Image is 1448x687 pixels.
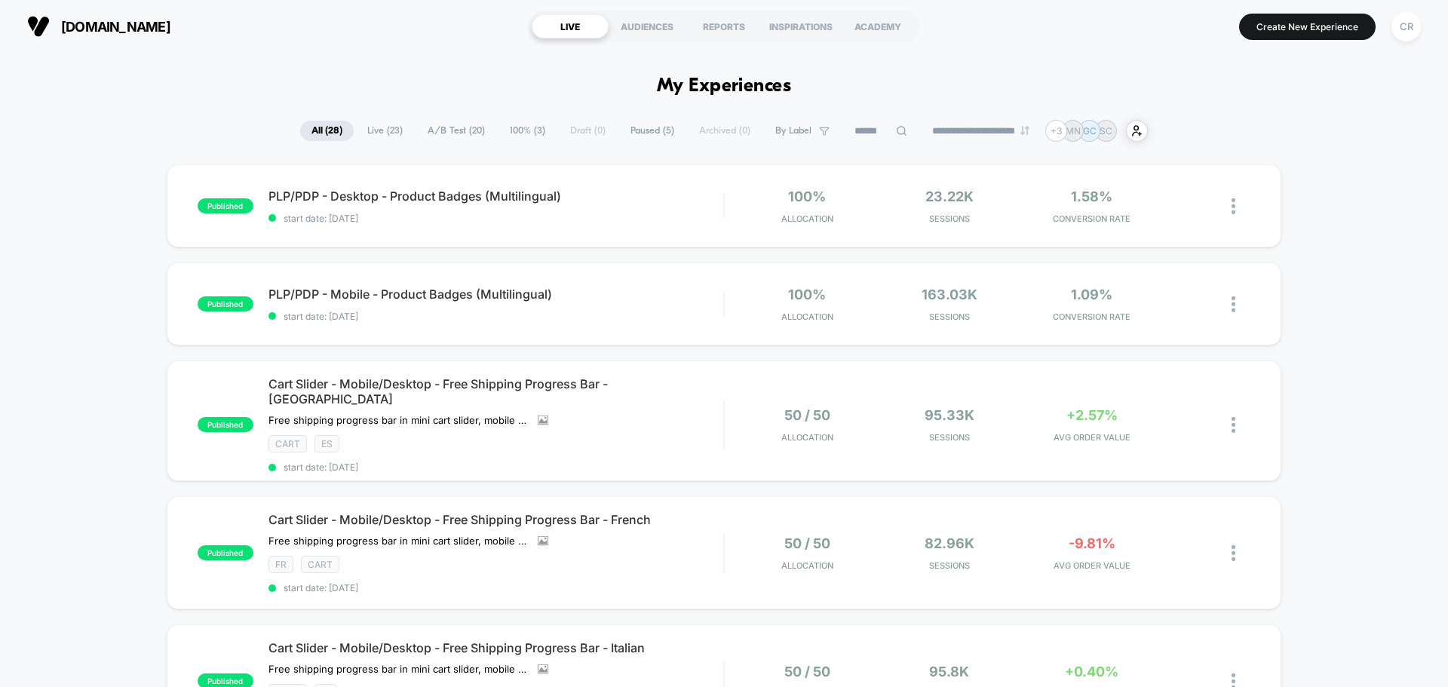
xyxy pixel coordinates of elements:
[268,582,723,593] span: start date: [DATE]
[1045,120,1067,142] div: + 3
[1024,311,1159,322] span: CONVERSION RATE
[882,560,1017,571] span: Sessions
[1387,11,1425,42] button: CR
[27,15,50,38] img: Visually logo
[61,19,170,35] span: [DOMAIN_NAME]
[925,407,974,423] span: 95.33k
[1071,287,1112,302] span: 1.09%
[300,121,354,141] span: All ( 28 )
[781,213,833,224] span: Allocation
[788,189,826,204] span: 100%
[925,189,974,204] span: 23.22k
[1232,417,1235,433] img: close
[268,640,723,655] span: Cart Slider - Mobile/Desktop - Free Shipping Progress Bar - Italian
[416,121,496,141] span: A/B Test ( 20 )
[268,663,526,675] span: Free shipping progress bar in mini cart slider, mobile only
[762,14,839,38] div: INSPIRATIONS
[268,535,526,547] span: Free shipping progress bar in mini cart slider, mobile only
[198,417,253,432] span: published
[609,14,686,38] div: AUDIENCES
[268,512,723,527] span: Cart Slider - Mobile/Desktop - Free Shipping Progress Bar - French
[925,535,974,551] span: 82.96k
[268,556,293,573] span: FR
[1100,125,1112,136] p: SC
[356,121,414,141] span: Live ( 23 )
[1071,189,1112,204] span: 1.58%
[784,407,830,423] span: 50 / 50
[922,287,977,302] span: 163.03k
[657,75,792,97] h1: My Experiences
[1024,432,1159,443] span: AVG ORDER VALUE
[198,296,253,311] span: published
[775,125,811,136] span: By Label
[314,435,339,452] span: ES
[301,556,339,573] span: CART
[781,432,833,443] span: Allocation
[882,213,1017,224] span: Sessions
[781,311,833,322] span: Allocation
[1083,125,1097,136] p: GC
[198,545,253,560] span: published
[1066,407,1118,423] span: +2.57%
[198,198,253,213] span: published
[23,14,175,38] button: [DOMAIN_NAME]
[882,311,1017,322] span: Sessions
[781,560,833,571] span: Allocation
[1024,560,1159,571] span: AVG ORDER VALUE
[839,14,916,38] div: ACADEMY
[268,189,723,204] span: PLP/PDP - Desktop - Product Badges (Multilingual)
[268,376,723,406] span: Cart Slider - Mobile/Desktop - Free Shipping Progress Bar - [GEOGRAPHIC_DATA]
[268,311,723,322] span: start date: [DATE]
[268,414,526,426] span: Free shipping progress bar in mini cart slider, mobile only
[1066,125,1081,136] p: MN
[1232,198,1235,214] img: close
[1232,545,1235,561] img: close
[784,535,830,551] span: 50 / 50
[619,121,686,141] span: Paused ( 5 )
[1391,12,1421,41] div: CR
[268,435,307,452] span: CART
[268,213,723,224] span: start date: [DATE]
[686,14,762,38] div: REPORTS
[1069,535,1115,551] span: -9.81%
[882,432,1017,443] span: Sessions
[929,664,969,679] span: 95.8k
[1024,213,1159,224] span: CONVERSION RATE
[532,14,609,38] div: LIVE
[499,121,557,141] span: 100% ( 3 )
[1065,664,1118,679] span: +0.40%
[1239,14,1376,40] button: Create New Experience
[1020,126,1029,135] img: end
[268,287,723,302] span: PLP/PDP - Mobile - Product Badges (Multilingual)
[788,287,826,302] span: 100%
[1232,296,1235,312] img: close
[268,462,723,473] span: start date: [DATE]
[784,664,830,679] span: 50 / 50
